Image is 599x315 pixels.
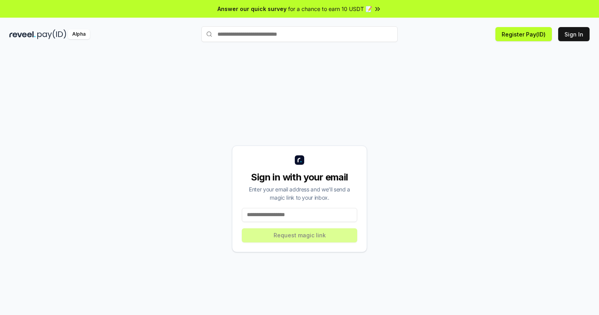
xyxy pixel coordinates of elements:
img: reveel_dark [9,29,36,39]
span: Answer our quick survey [217,5,287,13]
span: for a chance to earn 10 USDT 📝 [288,5,372,13]
button: Sign In [558,27,590,41]
button: Register Pay(ID) [495,27,552,41]
img: pay_id [37,29,66,39]
div: Enter your email address and we’ll send a magic link to your inbox. [242,185,357,202]
div: Sign in with your email [242,171,357,184]
div: Alpha [68,29,90,39]
img: logo_small [295,155,304,165]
